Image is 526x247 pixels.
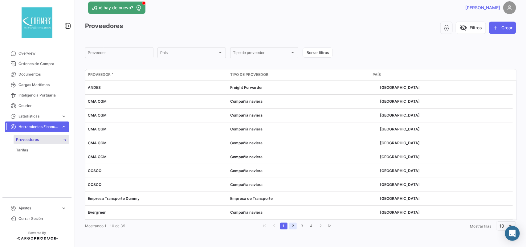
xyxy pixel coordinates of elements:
[22,7,52,38] img: dddaabaa-7948-40ed-83b9-87789787af52.jpeg
[18,113,59,119] span: Estadísticas
[230,154,263,159] span: Compañía naviera
[380,99,420,104] span: [GEOGRAPHIC_DATA]
[380,196,420,201] span: [GEOGRAPHIC_DATA]
[5,59,69,69] a: Órdenes de Compra
[18,93,67,98] span: Inteligencia Portuaria
[88,182,101,187] span: COSCO
[230,210,263,215] span: Compañía naviera
[228,69,370,80] datatable-header-cell: Tipo de proveedor
[271,223,278,229] a: go to previous page
[88,154,107,159] span: CMA CGM
[230,141,263,145] span: Compañía naviera
[279,221,288,231] li: page 1
[262,223,269,229] a: go to first page
[88,113,107,117] span: CMA CGM
[380,182,420,187] span: [GEOGRAPHIC_DATA]
[230,168,263,173] span: Compañía naviera
[298,221,307,231] li: page 3
[16,147,28,153] span: Tarifas
[88,72,111,77] span: Proveedor
[88,141,107,145] span: CMA CGM
[85,224,125,228] span: Mostrando 1 - 10 de 39
[380,210,420,215] span: [GEOGRAPHIC_DATA]
[489,22,516,34] button: Crear
[380,154,420,160] span: [GEOGRAPHIC_DATA]
[88,99,107,104] span: CMA CGM
[230,196,273,201] span: Empresa de Transporte
[230,85,263,90] span: Freight Forwarder
[160,51,218,56] span: País
[5,48,69,59] a: Overview
[289,223,297,229] a: 2
[18,216,67,221] span: Cerrar Sesión
[5,80,69,90] a: Cargas Marítimas
[456,22,486,34] button: visibility_offFiltros
[465,5,500,11] span: [PERSON_NAME]
[92,5,133,11] span: ¿Qué hay de nuevo?
[14,146,69,155] a: Tarifas
[373,72,381,77] span: País
[85,22,123,31] h3: Proveedores
[5,90,69,101] a: Inteligencia Portuaria
[88,127,107,131] span: CMA CGM
[503,1,516,14] img: placeholder-user.png
[326,223,334,229] a: go to last page
[61,113,67,119] span: expand_more
[307,221,316,231] li: page 4
[88,2,145,14] button: ¿Qué hay de nuevo?
[499,223,504,228] span: 10
[460,24,467,31] span: visibility_off
[16,137,39,142] span: Proveedores
[308,223,315,229] a: 4
[18,51,67,56] span: Overview
[230,72,268,77] span: Tipo de proveedor
[230,127,263,131] span: Compañía naviera
[85,69,228,80] datatable-header-cell: Proveedor
[303,47,333,58] button: Borrar filtros
[61,205,67,211] span: expand_more
[5,69,69,80] a: Documentos
[299,223,306,229] a: 3
[14,135,69,144] a: Proveedores
[230,113,263,117] span: Compañía naviera
[233,51,290,56] span: Tipo de proveedor
[380,85,420,90] span: [GEOGRAPHIC_DATA]
[280,223,287,229] a: 1
[18,124,59,130] span: Herramientas Financieras
[18,82,67,88] span: Cargas Marítimas
[370,69,513,80] datatable-header-cell: País
[317,223,324,229] a: go to next page
[380,126,420,132] span: [GEOGRAPHIC_DATA]
[88,168,101,173] span: COSCO
[5,101,69,111] a: Courier
[88,85,101,90] span: ANDES
[380,113,420,118] span: [GEOGRAPHIC_DATA]
[230,99,263,104] span: Compañía naviera
[470,224,491,228] span: Mostrar filas
[18,72,67,77] span: Documentos
[88,210,106,215] span: Evergreen
[230,182,263,187] span: Compañía naviera
[288,221,298,231] li: page 2
[18,61,67,67] span: Órdenes de Compra
[505,226,520,241] div: Abrir Intercom Messenger
[88,196,140,201] span: Empresa Transporte Dummy
[18,103,67,109] span: Courier
[61,124,67,130] span: expand_more
[380,140,420,146] span: [GEOGRAPHIC_DATA]
[380,168,420,174] span: [GEOGRAPHIC_DATA]
[18,205,59,211] span: Ajustes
